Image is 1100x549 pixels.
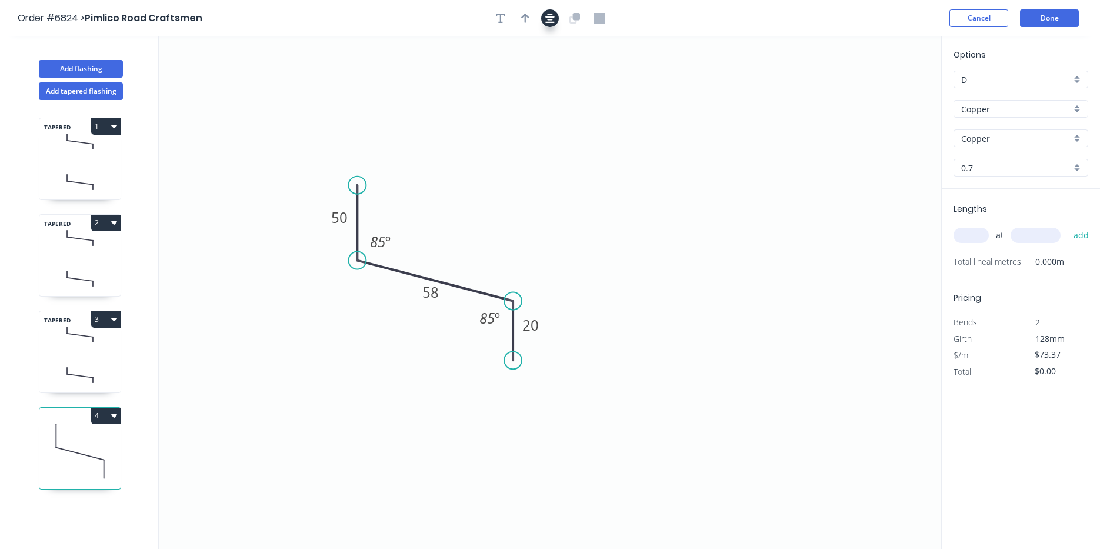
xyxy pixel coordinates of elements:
[1035,317,1040,328] span: 2
[954,317,977,328] span: Bends
[954,366,971,377] span: Total
[85,11,202,25] span: Pimlico Road Craftsmen
[954,333,972,344] span: Girth
[91,311,121,328] button: 3
[385,232,391,251] tspan: º
[1068,225,1095,245] button: add
[39,82,123,100] button: Add tapered flashing
[91,215,121,231] button: 2
[331,208,348,227] tspan: 50
[18,11,85,25] span: Order #6824 >
[954,203,987,215] span: Lengths
[949,9,1008,27] button: Cancel
[954,254,1021,270] span: Total lineal metres
[954,292,981,304] span: Pricing
[961,132,1071,145] input: Colour
[370,232,385,251] tspan: 85
[91,118,121,135] button: 1
[422,282,439,302] tspan: 58
[495,308,500,328] tspan: º
[1021,254,1064,270] span: 0.000m
[954,49,986,61] span: Options
[39,60,123,78] button: Add flashing
[1020,9,1079,27] button: Done
[961,103,1071,115] input: Material
[961,162,1071,174] input: Thickness
[961,74,1071,86] input: Price level
[159,36,941,549] svg: 0
[522,315,539,335] tspan: 20
[479,308,495,328] tspan: 85
[91,408,121,424] button: 4
[996,227,1004,244] span: at
[1035,333,1065,344] span: 128mm
[954,350,968,361] span: $/m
